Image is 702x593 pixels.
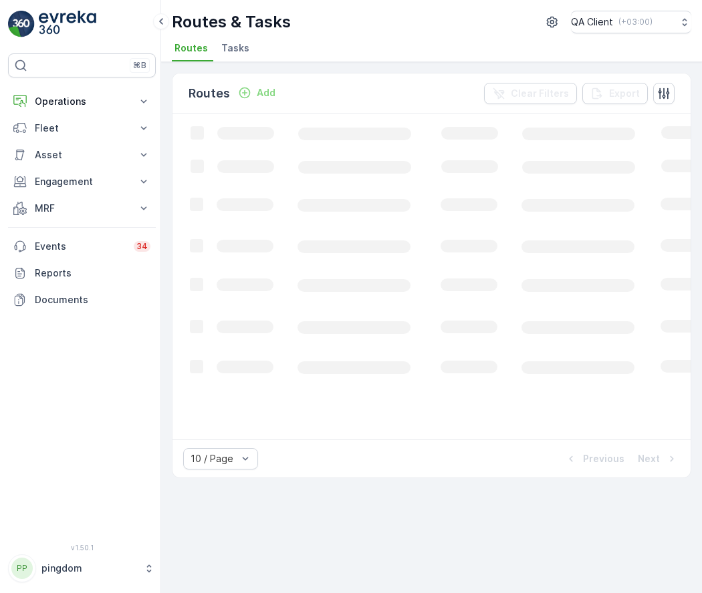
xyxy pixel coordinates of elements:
p: Clear Filters [511,87,569,100]
button: Operations [8,88,156,115]
button: Engagement [8,168,156,195]
span: Routes [174,41,208,55]
button: Next [636,451,680,467]
p: pingdom [41,562,137,575]
p: Previous [583,452,624,465]
p: QA Client [571,15,613,29]
p: ⌘B [133,60,146,71]
p: Reports [35,266,150,280]
p: Engagement [35,175,129,188]
p: Operations [35,95,129,108]
p: Events [35,240,126,253]
button: Previous [563,451,626,467]
img: logo_light-DOdMpM7g.png [39,11,96,37]
a: Reports [8,260,156,286]
p: Routes & Tasks [172,11,291,33]
a: Events34 [8,233,156,260]
span: v 1.50.1 [8,544,156,552]
div: PP [11,558,33,579]
button: Export [582,83,648,104]
p: 34 [136,241,148,252]
a: Documents [8,286,156,313]
span: Tasks [221,41,249,55]
button: PPpingdom [8,554,156,582]
button: Fleet [8,115,156,142]
button: MRF [8,195,156,222]
button: Asset [8,142,156,168]
p: Add [257,86,275,100]
p: MRF [35,202,129,215]
button: Add [233,85,281,101]
button: QA Client(+03:00) [571,11,691,33]
p: Documents [35,293,150,307]
button: Clear Filters [484,83,577,104]
p: ( +03:00 ) [618,17,653,27]
p: Next [638,452,660,465]
p: Routes [189,84,230,103]
img: logo [8,11,35,37]
p: Asset [35,148,129,162]
p: Fleet [35,122,129,135]
p: Export [609,87,640,100]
